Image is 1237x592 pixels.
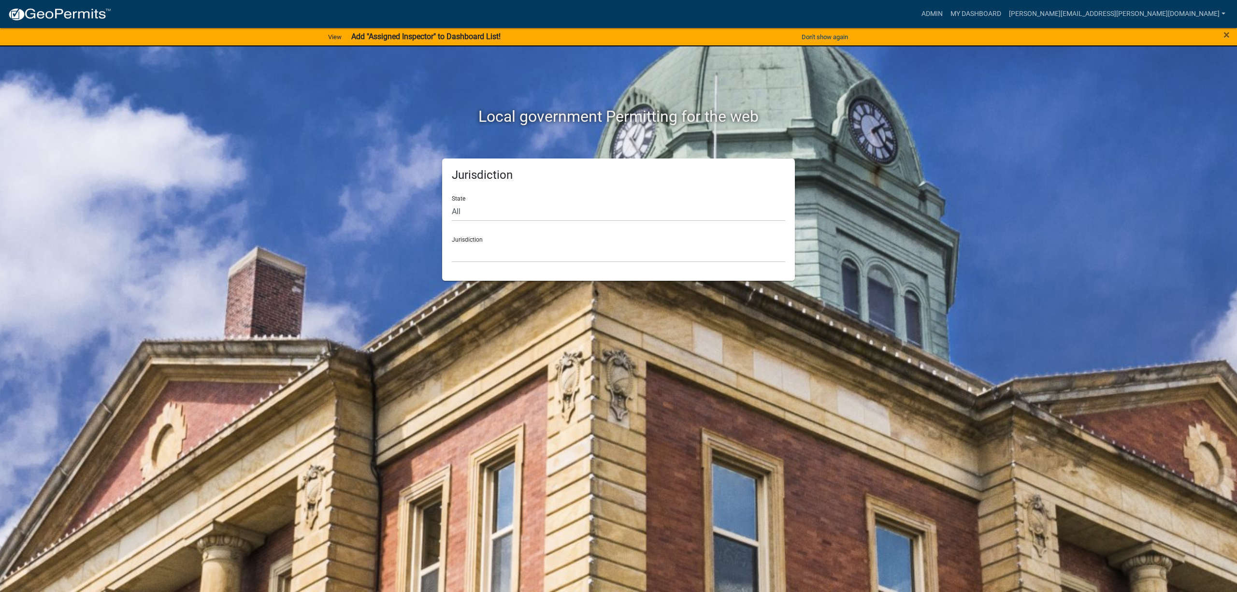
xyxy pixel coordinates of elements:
a: My Dashboard [947,5,1005,23]
button: Close [1223,29,1230,41]
h2: Local government Permitting for the web [350,107,887,126]
h5: Jurisdiction [452,168,785,182]
strong: Add "Assigned Inspector" to Dashboard List! [351,32,501,41]
button: Don't show again [798,29,852,45]
a: View [324,29,345,45]
span: × [1223,28,1230,42]
a: [PERSON_NAME][EMAIL_ADDRESS][PERSON_NAME][DOMAIN_NAME] [1005,5,1229,23]
a: Admin [918,5,947,23]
